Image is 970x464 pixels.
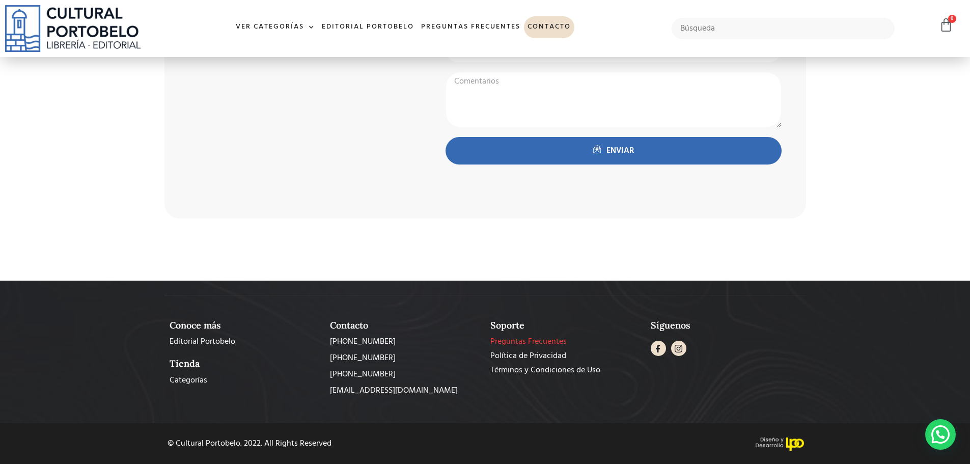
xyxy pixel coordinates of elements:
[524,16,574,38] a: Contacto
[330,320,480,331] h2: Contacto
[948,15,956,23] span: 0
[170,336,235,348] span: Editorial Portobelo
[490,320,641,331] h2: Soporte
[490,364,600,376] span: Términos y Condiciones de Uso
[318,16,418,38] a: Editorial Portobelo
[170,374,320,387] a: Categorías
[925,419,956,450] div: Contactar por WhatsApp
[490,336,641,348] a: Preguntas Frecuentes
[490,364,641,376] a: Términos y Condiciones de Uso
[418,16,524,38] a: Preguntas frecuentes
[330,385,480,397] a: [EMAIL_ADDRESS][DOMAIN_NAME]
[939,18,953,33] a: 0
[330,385,458,397] span: [EMAIL_ADDRESS][DOMAIN_NAME]
[170,374,207,387] span: Categorías
[490,336,567,348] span: Preguntas Frecuentes
[170,358,320,369] h2: Tienda
[330,352,480,364] a: [PHONE_NUMBER]
[606,145,634,157] span: ENVIAR
[490,350,641,362] a: Política de Privacidad
[330,368,396,380] span: [PHONE_NUMBER]
[170,320,320,331] h2: Conoce más
[330,336,396,348] span: [PHONE_NUMBER]
[170,336,320,348] a: Editorial Portobelo
[672,18,895,39] input: Búsqueda
[330,352,396,364] span: [PHONE_NUMBER]
[168,440,477,448] div: © Cultural Portobelo. 2022. All Rights Reserved
[446,137,782,165] button: ENVIAR
[330,368,480,380] a: [PHONE_NUMBER]
[330,336,480,348] a: [PHONE_NUMBER]
[651,320,801,331] h2: Síguenos
[490,350,566,362] span: Política de Privacidad
[232,16,318,38] a: Ver Categorías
